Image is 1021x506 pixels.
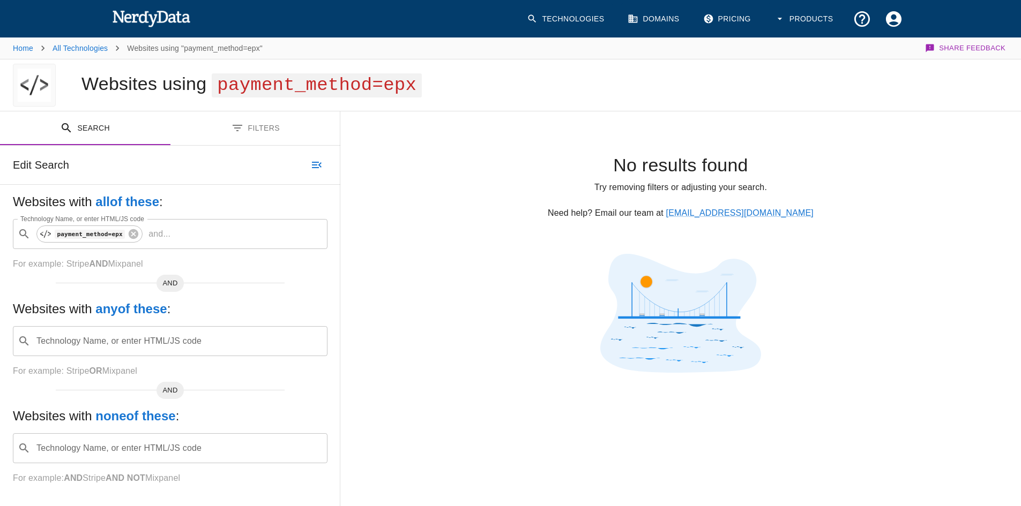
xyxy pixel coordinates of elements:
[13,365,327,377] p: For example: Stripe Mixpanel
[95,301,167,316] b: any of these
[156,385,184,396] span: AND
[967,430,1008,471] iframe: Drift Widget Chat Controller
[878,3,910,35] button: Account Settings
[666,208,814,217] a: [EMAIL_ADDRESS][DOMAIN_NAME]
[13,300,327,318] h5: Websites with :
[357,154,1004,177] h4: No results found
[13,193,327,210] h5: Websites with :
[95,194,159,209] b: all of these
[13,472,327,485] p: For example: Stripe Mixpanel
[13,44,33,52] a: Home
[36,225,143,243] div: payment_method=epx
[621,3,688,35] a: Domains
[170,111,341,145] button: Filters
[212,73,422,97] span: payment_method=epx
[89,366,102,375] b: OR
[923,37,1008,59] button: Share Feedback
[20,214,144,223] label: Technology Name, or enter HTML/JS code
[55,230,125,239] code: payment_method=epx
[846,3,878,35] button: Support and Documentation
[95,409,175,423] b: none of these
[89,259,108,268] b: AND
[53,44,108,52] a: All Technologies
[697,3,759,35] a: Pricing
[600,254,761,373] img: No results found
[13,258,327,270] p: For example: Stripe Mixpanel
[520,3,613,35] a: Technologies
[106,473,145,482] b: AND NOT
[18,64,51,107] img: "payment_method=epx" logo
[64,473,83,482] b: AND
[357,181,1004,220] p: Try removing filters or adjusting your search. Need help? Email our team at
[156,278,184,289] span: AND
[81,73,422,94] h1: Websites using
[13,407,327,425] h5: Websites with :
[144,228,175,240] p: and ...
[112,7,191,29] img: NerdyData.com
[13,37,263,59] nav: breadcrumb
[768,3,842,35] button: Products
[127,43,263,54] p: Websites using "payment_method=epx"
[13,156,69,173] h6: Edit Search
